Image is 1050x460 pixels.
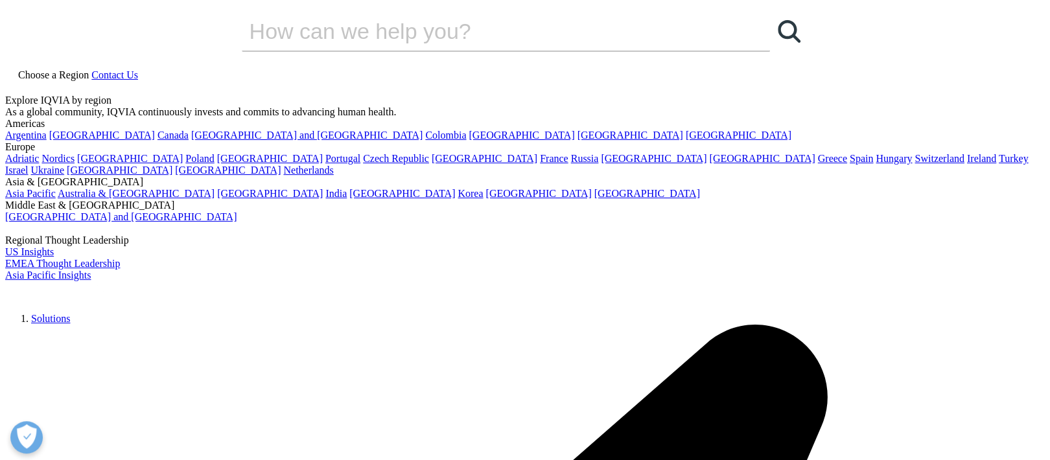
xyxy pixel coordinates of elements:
div: Europe [5,141,1045,153]
a: Asia Pacific Insights [5,270,91,281]
a: Argentina [5,130,47,141]
a: [GEOGRAPHIC_DATA] [601,153,706,164]
a: Australia & [GEOGRAPHIC_DATA] [58,188,215,199]
a: [GEOGRAPHIC_DATA] [217,188,323,199]
a: Solutions [31,313,70,324]
a: Poland [185,153,214,164]
a: Colombia [425,130,466,141]
a: Nordics [41,153,75,164]
a: Switzerland [915,153,964,164]
a: [GEOGRAPHIC_DATA] [77,153,183,164]
a: [GEOGRAPHIC_DATA] [49,130,155,141]
a: Czech Republic [363,153,429,164]
a: France [540,153,568,164]
a: Ireland [967,153,996,164]
a: [GEOGRAPHIC_DATA] [686,130,791,141]
a: Canada [157,130,189,141]
a: Israel [5,165,29,176]
a: [GEOGRAPHIC_DATA] and [GEOGRAPHIC_DATA] [5,211,237,222]
svg: Search [778,20,800,43]
a: [GEOGRAPHIC_DATA] [217,153,323,164]
input: Search [242,12,733,51]
a: India [325,188,347,199]
div: Regional Thought Leadership [5,235,1045,246]
a: Contact Us [91,69,138,80]
div: As a global community, IQVIA continuously invests and commits to advancing human health. [5,106,1045,118]
a: [GEOGRAPHIC_DATA] [485,188,591,199]
a: US Insights [5,246,54,257]
a: [GEOGRAPHIC_DATA] [432,153,537,164]
a: Search [770,12,809,51]
div: Americas [5,118,1045,130]
a: Korea [458,188,483,199]
div: Asia & [GEOGRAPHIC_DATA] [5,176,1045,188]
a: Ukraine [31,165,65,176]
a: [GEOGRAPHIC_DATA] [594,188,700,199]
a: [GEOGRAPHIC_DATA] and [GEOGRAPHIC_DATA] [191,130,423,141]
a: Asia Pacific [5,188,56,199]
a: Russia [571,153,599,164]
span: Choose a Region [18,69,89,80]
a: [GEOGRAPHIC_DATA] [67,165,172,176]
a: Portugal [325,153,360,164]
a: Spain [850,153,873,164]
a: Netherlands [283,165,333,176]
div: Explore IQVIA by region [5,95,1045,106]
a: Greece [817,153,846,164]
a: Turkey [999,153,1029,164]
a: [GEOGRAPHIC_DATA] [175,165,281,176]
a: Adriatic [5,153,39,164]
a: Hungary [876,153,912,164]
a: [GEOGRAPHIC_DATA] [577,130,683,141]
a: [GEOGRAPHIC_DATA] [469,130,574,141]
a: [GEOGRAPHIC_DATA] [349,188,455,199]
div: Middle East & [GEOGRAPHIC_DATA] [5,200,1045,211]
button: Open Preferences [10,421,43,454]
a: [GEOGRAPHIC_DATA] [709,153,815,164]
a: EMEA Thought Leadership [5,258,120,269]
img: IQVIA Healthcare Information Technology and Pharma Clinical Research Company [5,281,109,300]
